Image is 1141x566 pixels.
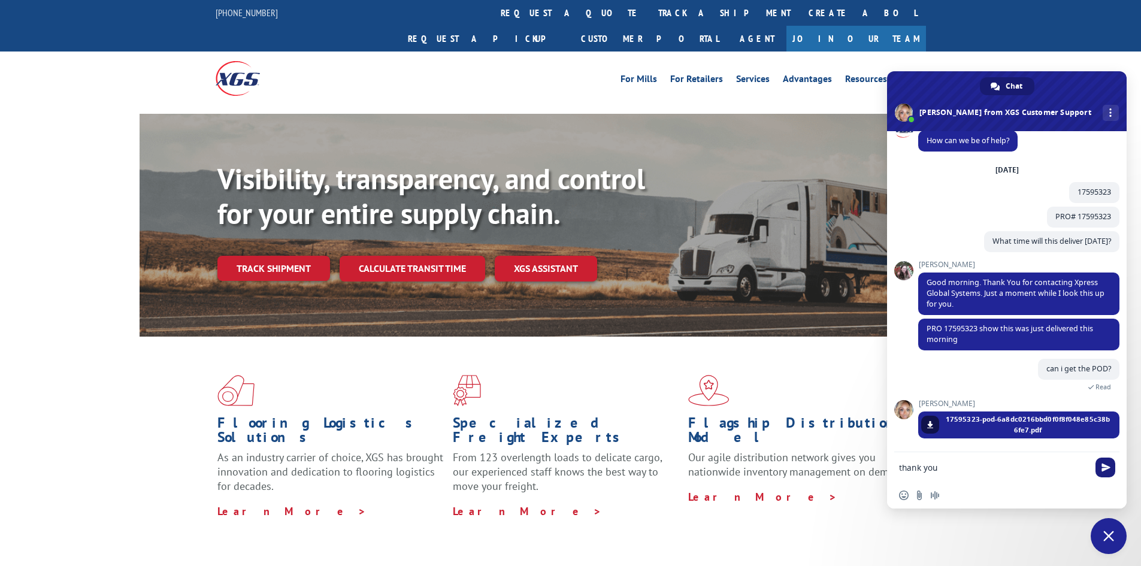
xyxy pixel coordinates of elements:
[217,256,330,281] a: Track shipment
[217,450,443,493] span: As an industry carrier of choice, XGS has brought innovation and dedication to flooring logistics...
[899,462,1088,473] textarea: Compose your message...
[1046,364,1111,374] span: can i get the POD?
[399,26,572,52] a: Request a pickup
[945,414,1110,435] span: 17595323-pod-6a8dc0216bbd0f0f8f048e85c38b6fe7.pdf
[216,7,278,19] a: [PHONE_NUMBER]
[1091,518,1127,554] div: Close chat
[572,26,728,52] a: Customer Portal
[688,416,915,450] h1: Flagship Distribution Model
[1103,105,1119,121] div: More channels
[736,74,770,87] a: Services
[1055,211,1111,222] span: PRO# 17595323
[783,74,832,87] a: Advantages
[728,26,786,52] a: Agent
[1095,458,1115,477] span: Send
[453,450,679,504] p: From 123 overlength loads to delicate cargo, our experienced staff knows the best way to move you...
[688,450,909,479] span: Our agile distribution network gives you nationwide inventory management on demand.
[1006,77,1022,95] span: Chat
[688,490,837,504] a: Learn More >
[918,399,1119,408] span: [PERSON_NAME]
[995,167,1019,174] div: [DATE]
[992,236,1111,246] span: What time will this deliver [DATE]?
[918,261,1119,269] span: [PERSON_NAME]
[1078,187,1111,197] span: 17595323
[453,504,602,518] a: Learn More >
[980,77,1034,95] div: Chat
[340,256,485,282] a: Calculate transit time
[927,135,1009,146] span: How can we be of help?
[495,256,597,282] a: XGS ASSISTANT
[927,323,1093,344] span: PRO 17595323 show this was just delivered this morning
[217,504,367,518] a: Learn More >
[927,277,1104,309] span: Good morning. Thank You for contacting Xpress Global Systems. Just a moment while I look this up ...
[786,26,926,52] a: Join Our Team
[621,74,657,87] a: For Mills
[688,375,730,406] img: xgs-icon-flagship-distribution-model-red
[217,375,255,406] img: xgs-icon-total-supply-chain-intelligence-red
[217,416,444,450] h1: Flooring Logistics Solutions
[845,74,887,87] a: Resources
[915,491,924,500] span: Send a file
[930,491,940,500] span: Audio message
[453,416,679,450] h1: Specialized Freight Experts
[670,74,723,87] a: For Retailers
[1095,383,1111,391] span: Read
[217,160,645,232] b: Visibility, transparency, and control for your entire supply chain.
[899,491,909,500] span: Insert an emoji
[453,375,481,406] img: xgs-icon-focused-on-flooring-red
